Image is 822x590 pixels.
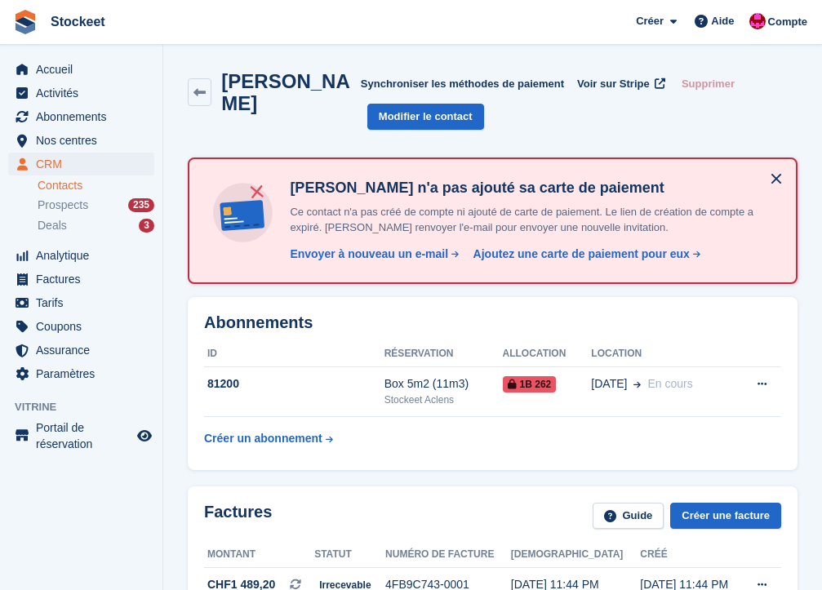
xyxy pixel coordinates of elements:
th: Montant [204,542,314,568]
a: menu [8,129,154,152]
a: Créer une facture [670,503,781,530]
div: Box 5m2 (11m3) [384,375,503,393]
img: Valentin BURDET [749,13,766,29]
a: Stockeet [44,8,112,35]
p: Ce contact n'a pas créé de compte ni ajouté de carte de paiement. Le lien de création de compte a... [283,204,776,236]
button: Supprimer [675,70,741,97]
a: Deals 3 [38,217,154,234]
button: Synchroniser les méthodes de paiement [361,70,564,97]
span: Analytique [36,244,134,267]
span: Portail de réservation [36,419,134,452]
th: ID [204,341,384,367]
a: Guide [593,503,664,530]
span: [DATE] [591,375,627,393]
th: [DEMOGRAPHIC_DATA] [511,542,641,568]
h2: Abonnements [204,313,781,332]
h2: [PERSON_NAME] [221,70,360,114]
div: 3 [139,219,154,233]
span: Accueil [36,58,134,81]
a: Contacts [38,178,154,193]
a: Modifier le contact [367,104,484,131]
th: Location [591,341,733,367]
a: Ajoutez une carte de paiement pour eux [467,246,702,263]
span: Abonnements [36,105,134,128]
th: Statut [314,542,385,568]
div: Stockeet Aclens [384,393,503,407]
a: menu [8,362,154,385]
img: stora-icon-8386f47178a22dfd0bd8f6a31ec36ba5ce8667c1dd55bd0f319d3a0aa187defe.svg [13,10,38,34]
h4: [PERSON_NAME] n'a pas ajouté sa carte de paiement [283,179,776,197]
div: 235 [128,198,154,212]
span: Nos centres [36,129,134,152]
div: Ajoutez une carte de paiement pour eux [473,246,690,263]
a: menu [8,315,154,338]
a: menu [8,291,154,314]
a: menu [8,58,154,81]
a: menu [8,419,154,452]
th: Numéro de facture [385,542,511,568]
span: Tarifs [36,291,134,314]
h2: Factures [204,503,272,530]
span: CRM [36,153,134,175]
a: menu [8,105,154,128]
span: Vitrine [15,399,162,415]
span: Paramètres [36,362,134,385]
a: Créer un abonnement [204,424,333,454]
div: 81200 [204,375,384,393]
a: menu [8,339,154,362]
span: Voir sur Stripe [577,76,650,92]
span: Deals [38,218,67,233]
img: no-card-linked-e7822e413c904bf8b177c4d89f31251c4716f9871600ec3ca5bfc59e148c83f4.svg [209,179,277,246]
th: Réservation [384,341,503,367]
a: menu [8,153,154,175]
span: Créer [636,13,664,29]
a: Voir sur Stripe [571,70,669,97]
span: Aide [711,13,734,29]
th: Créé [640,542,741,568]
a: Prospects 235 [38,197,154,214]
a: Boutique d'aperçu [135,426,154,446]
span: Assurance [36,339,134,362]
span: En cours [647,377,692,390]
span: 1B 262 [503,376,557,393]
a: menu [8,268,154,291]
span: Factures [36,268,134,291]
span: Coupons [36,315,134,338]
a: menu [8,244,154,267]
span: Activités [36,82,134,104]
span: Prospects [38,197,88,213]
div: Créer un abonnement [204,430,322,447]
div: Envoyer à nouveau un e-mail [290,246,448,263]
span: Compte [768,14,807,30]
th: Allocation [503,341,592,367]
a: menu [8,82,154,104]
